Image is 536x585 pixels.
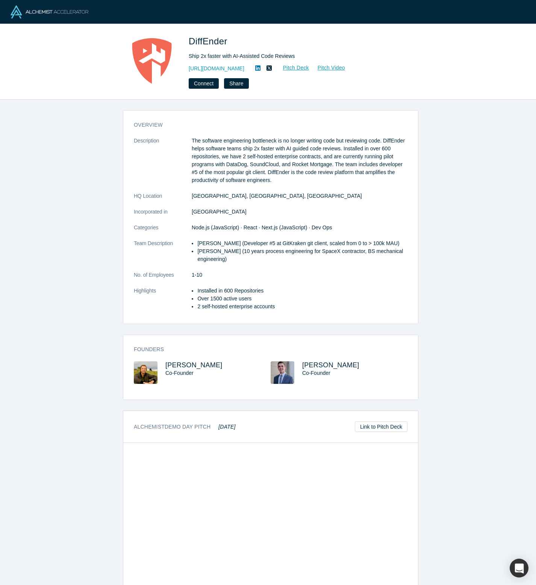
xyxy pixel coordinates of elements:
[134,346,397,353] h3: Founders
[197,247,407,263] li: [PERSON_NAME] (10 years process engineering for SpaceX contractor, BS mechanical engineering)
[197,303,407,311] li: 2 self-hosted enterprise accounts
[189,65,244,73] a: [URL][DOMAIN_NAME]
[134,361,157,384] img: Kyle Smith's Profile Image
[192,137,407,184] p: The software engineering bottleneck is no longer writing code but reviewing code. DiffEnder helps...
[134,239,192,271] dt: Team Description
[309,64,345,72] a: Pitch Video
[224,78,248,89] button: Share
[134,192,192,208] dt: HQ Location
[192,271,407,279] dd: 1-10
[134,224,192,239] dt: Categories
[197,239,407,247] li: [PERSON_NAME] (Developer #5 at GitKraken git client, scaled from 0 to > 100k MAU)
[165,361,223,369] a: [PERSON_NAME]
[134,208,192,224] dt: Incorporated in
[134,271,192,287] dt: No. of Employees
[126,35,178,87] img: DiffEnder's Logo
[189,36,230,46] span: DiffEnder
[197,287,407,295] li: Installed in 600 Repositories
[192,224,332,230] span: Node.js (JavaScript) · React · Next.js (JavaScript) · Dev Ops
[134,423,236,431] h3: Alchemist Demo Day Pitch
[134,137,192,192] dt: Description
[165,370,194,376] span: Co-Founder
[275,64,309,72] a: Pitch Deck
[192,192,407,200] dd: [GEOGRAPHIC_DATA], [GEOGRAPHIC_DATA], [GEOGRAPHIC_DATA]
[189,78,219,89] button: Connect
[189,52,399,60] div: Ship 2x faster with AI-Assisted Code Reviews
[134,121,397,129] h3: overview
[197,295,407,303] li: Over 1500 active users
[302,370,330,376] span: Co-Founder
[192,208,407,216] dd: [GEOGRAPHIC_DATA]
[134,287,192,318] dt: Highlights
[302,361,359,369] a: [PERSON_NAME]
[11,5,88,18] img: Alchemist Logo
[355,421,407,432] a: Link to Pitch Deck
[271,361,294,384] img: Connor Owen's Profile Image
[218,424,235,430] em: [DATE]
